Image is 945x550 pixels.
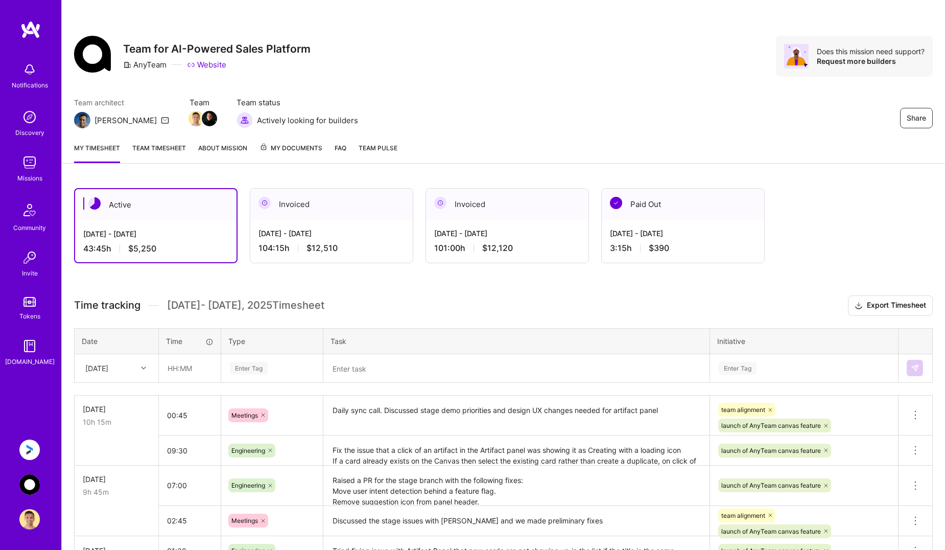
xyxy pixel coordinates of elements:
input: HH:MM [159,402,221,429]
div: [PERSON_NAME] [94,115,157,126]
img: Anguleris: BIMsmart AI MVP [19,440,40,460]
a: Team timesheet [132,143,186,163]
img: Invoiced [434,197,446,209]
img: User Avatar [19,509,40,530]
span: team alignment [721,512,765,519]
div: [DATE] - [DATE] [83,228,228,239]
div: Notifications [12,80,48,90]
img: Actively looking for builders [237,112,253,128]
span: $390 [649,243,669,254]
th: Date [75,328,159,354]
div: Discovery [15,127,44,138]
div: Enter Tag [230,360,268,376]
a: About Mission [198,143,247,163]
img: Community [17,198,42,222]
div: [DATE] - [DATE] [434,228,580,239]
span: launch of AnyTeam canvas feature [721,447,821,454]
img: Submit [911,364,919,372]
textarea: Fix the issue that a click of an artifact in the Artifact panel was showing it as Creating with a... [324,437,708,465]
div: [DATE] - [DATE] [258,228,405,239]
a: My timesheet [74,143,120,163]
div: 43:45 h [83,243,228,254]
span: $12,510 [306,243,338,254]
a: Website [187,59,226,70]
div: Invoiced [426,189,588,220]
img: Team Member Avatar [202,111,217,126]
i: icon Mail [161,116,169,124]
div: Does this mission need support? [817,47,925,56]
img: bell [19,59,40,80]
span: Team architect [74,97,169,108]
span: Time tracking [74,299,140,312]
img: tokens [23,297,36,307]
a: Team Member Avatar [203,110,216,127]
span: Actively looking for builders [257,115,358,126]
span: $12,120 [482,243,513,254]
span: team alignment [721,406,765,414]
div: Community [13,222,46,233]
input: HH:MM [159,437,221,464]
a: FAQ [335,143,346,163]
img: Invite [19,247,40,268]
a: My Documents [259,143,322,163]
div: Time [166,336,214,347]
div: 3:15 h [610,243,756,254]
span: Meetings [231,411,258,419]
div: Enter Tag [719,360,757,376]
input: HH:MM [159,355,220,382]
div: [DATE] [83,474,150,485]
a: AnyTeam: Team for AI-Powered Sales Platform [17,474,42,495]
i: icon Chevron [141,365,146,371]
img: Avatar [784,44,809,68]
div: Invoiced [250,189,413,220]
div: Request more builders [817,56,925,66]
span: [DATE] - [DATE] , 2025 Timesheet [167,299,324,312]
div: Active [75,189,237,220]
a: Team Pulse [359,143,397,163]
div: Paid Out [602,189,764,220]
img: Company Logo [74,36,111,73]
textarea: Daily sync call. Discussed stage demo priorities and design UX changes needed for artifact panel [324,397,708,436]
div: [DATE] [83,404,150,415]
div: 9h 45m [83,487,150,497]
textarea: Raised a PR for the stage branch with the following fixes: Move user intent detection behind a fe... [324,467,708,505]
div: AnyTeam [123,59,167,70]
div: 101:00 h [434,243,580,254]
img: Active [88,197,101,210]
img: AnyTeam: Team for AI-Powered Sales Platform [19,474,40,495]
div: Invite [22,268,38,279]
span: Team [190,97,216,108]
a: Team Member Avatar [190,110,203,127]
h3: Team for AI-Powered Sales Platform [123,42,311,55]
span: Share [907,113,926,123]
img: guide book [19,336,40,356]
img: Team Member Avatar [188,111,204,126]
span: $5,250 [128,243,156,254]
div: 10h 15m [83,417,150,427]
img: logo [20,20,41,39]
button: Export Timesheet [848,295,933,316]
span: Team status [237,97,358,108]
div: [DOMAIN_NAME] [5,356,55,367]
span: Engineering [231,447,265,454]
span: Meetings [231,517,258,524]
span: Team Pulse [359,144,397,152]
img: Invoiced [258,197,271,209]
div: 104:15 h [258,243,405,254]
a: Anguleris: BIMsmart AI MVP [17,440,42,460]
a: User Avatar [17,509,42,530]
th: Type [221,328,323,354]
i: icon Download [855,301,863,311]
div: Tokens [19,311,40,322]
input: HH:MM [159,507,221,534]
span: Engineering [231,482,265,489]
span: launch of AnyTeam canvas feature [721,422,821,429]
div: Missions [17,173,42,184]
div: [DATE] - [DATE] [610,228,756,239]
span: My Documents [259,143,322,154]
div: [DATE] [85,363,108,374]
div: Initiative [717,336,891,347]
span: launch of AnyTeam canvas feature [721,482,821,489]
i: icon CompanyGray [123,61,131,69]
img: Paid Out [610,197,622,209]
